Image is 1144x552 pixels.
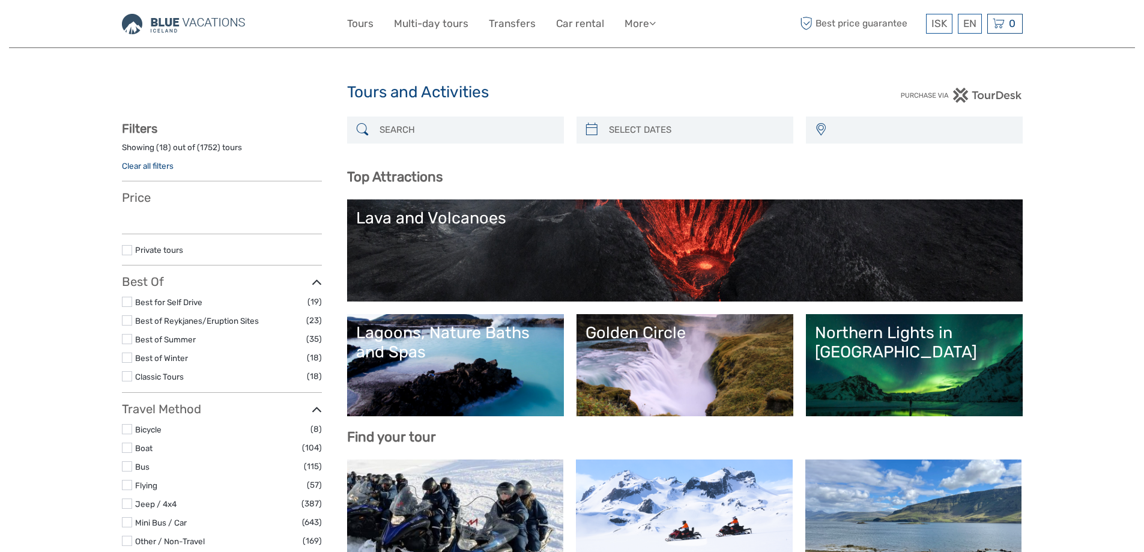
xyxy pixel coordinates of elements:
a: Flying [135,481,157,490]
img: PurchaseViaTourDesk.png [900,88,1022,103]
h3: Price [122,190,322,205]
div: EN [958,14,982,34]
a: Bus [135,462,150,472]
span: (18) [307,369,322,383]
a: Bicycle [135,425,162,434]
a: Lagoons, Nature Baths and Spas [356,323,555,407]
input: SEARCH [375,120,558,141]
input: SELECT DATES [604,120,787,141]
span: (57) [307,478,322,492]
span: ISK [931,17,947,29]
b: Find your tour [347,429,436,445]
span: (18) [307,351,322,365]
span: (19) [307,295,322,309]
a: Best of Summer [135,335,196,344]
label: 18 [159,142,168,153]
span: (35) [306,332,322,346]
h3: Travel Method [122,402,322,416]
a: Other / Non-Travel [135,536,205,546]
span: (643) [302,515,322,529]
a: Boat [135,443,153,453]
a: Lava and Volcanoes [356,208,1014,293]
span: (387) [301,497,322,511]
div: Northern Lights in [GEOGRAPHIC_DATA] [815,323,1014,362]
img: 3636-b869854c-434d-40f2-a9f8-428b461d2017_logo_small.png [122,14,248,34]
a: Golden Circle [586,323,784,407]
div: Lagoons, Nature Baths and Spas [356,323,555,362]
span: (104) [302,441,322,455]
span: (8) [310,422,322,436]
span: (169) [303,534,322,548]
label: 1752 [200,142,217,153]
a: More [625,15,656,32]
a: Multi-day tours [394,15,468,32]
span: Best price guarantee [797,14,923,34]
h3: Best Of [122,274,322,289]
b: Top Attractions [347,169,443,185]
a: Northern Lights in [GEOGRAPHIC_DATA] [815,323,1014,407]
strong: Filters [122,121,157,136]
a: Best of Reykjanes/Eruption Sites [135,316,259,326]
span: 0 [1007,17,1017,29]
a: Clear all filters [122,161,174,171]
a: Mini Bus / Car [135,518,187,527]
a: Best of Winter [135,353,188,363]
div: Golden Circle [586,323,784,342]
div: Showing ( ) out of ( ) tours [122,142,322,160]
a: Private tours [135,245,183,255]
span: (115) [304,459,322,473]
a: Car rental [556,15,604,32]
a: Jeep / 4x4 [135,499,177,509]
span: (23) [306,314,322,327]
div: Lava and Volcanoes [356,208,1014,228]
a: Classic Tours [135,372,184,381]
a: Tours [347,15,374,32]
a: Best for Self Drive [135,297,202,307]
a: Transfers [489,15,536,32]
h1: Tours and Activities [347,83,797,102]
